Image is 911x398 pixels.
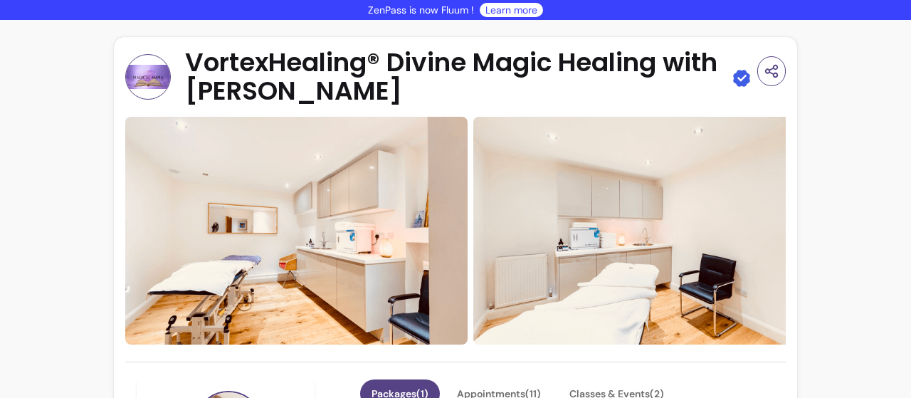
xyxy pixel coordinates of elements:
span: VortexHealing® Divine Magic Healing with [PERSON_NAME] [185,48,726,105]
img: https://d22cr2pskkweo8.cloudfront.net/7fe33405-5b05-42f8-b272-7df1e41d11f5 [125,117,468,345]
a: Learn more [485,3,537,17]
img: https://d22cr2pskkweo8.cloudfront.net/ef3f4692-ec63-4f60-b476-c766483e434c [473,117,816,345]
p: ZenPass is now Fluum ! [368,3,474,17]
img: Provider image [125,54,171,100]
